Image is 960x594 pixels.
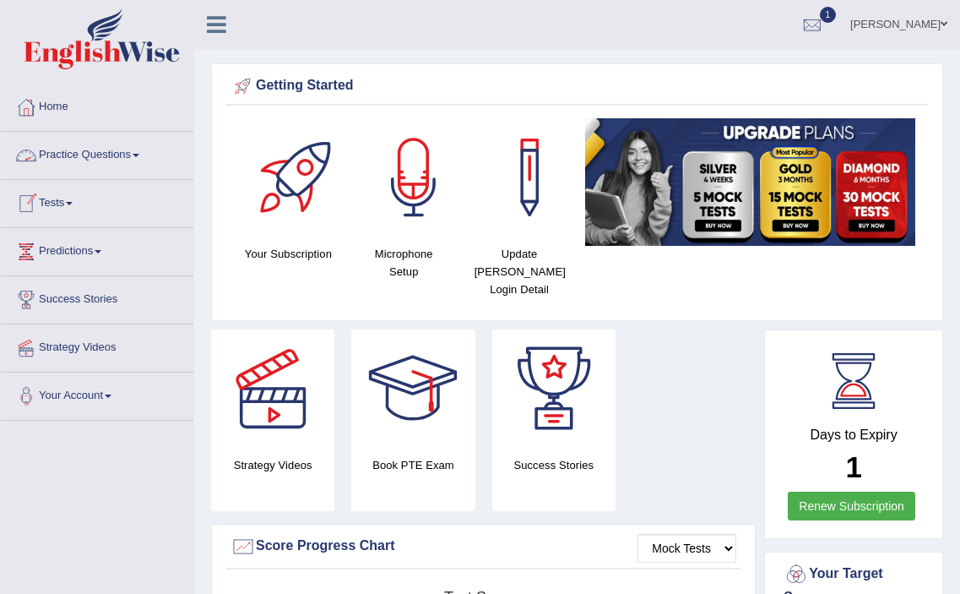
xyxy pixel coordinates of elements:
span: 1 [820,7,837,23]
a: Tests [1,180,193,222]
a: Renew Subscription [788,492,915,520]
a: Home [1,84,193,126]
img: small5.jpg [585,118,915,246]
h4: Days to Expiry [784,428,924,443]
div: Score Progress Chart [231,534,736,559]
a: Practice Questions [1,132,193,174]
h4: Book PTE Exam [351,456,475,474]
a: Predictions [1,228,193,270]
h4: Microphone Setup [355,245,453,281]
h4: Strategy Videos [211,456,334,474]
a: Strategy Videos [1,324,193,367]
a: Your Account [1,373,193,415]
b: 1 [845,450,861,483]
div: Getting Started [231,74,924,99]
h4: Update [PERSON_NAME] Login Detail [470,245,569,298]
h4: Success Stories [492,456,616,474]
a: Success Stories [1,276,193,319]
h4: Your Subscription [239,245,338,263]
